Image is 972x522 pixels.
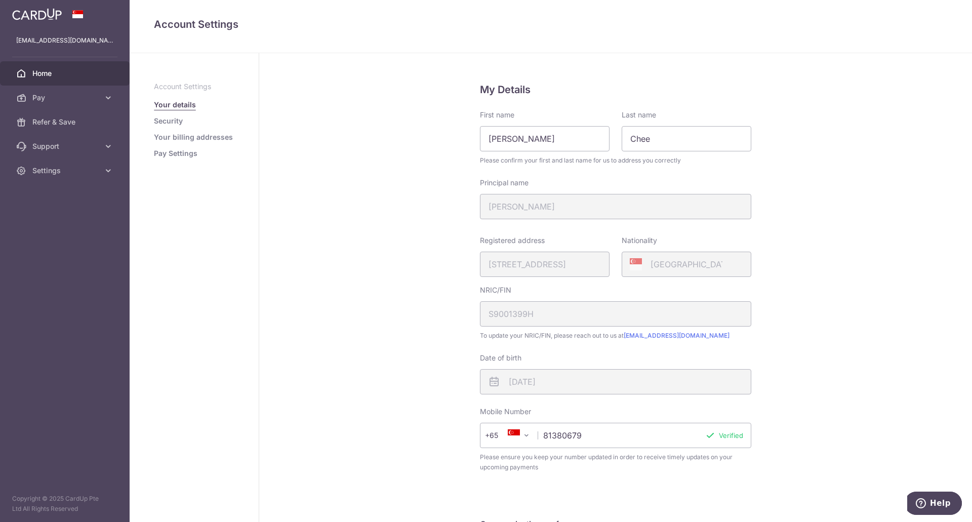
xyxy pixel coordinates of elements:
[154,100,196,110] a: Your details
[154,116,183,126] a: Security
[154,132,233,142] a: Your billing addresses
[480,126,610,151] input: First name
[154,148,197,158] a: Pay Settings
[488,429,512,441] span: +65
[32,68,99,78] span: Home
[16,35,113,46] p: [EMAIL_ADDRESS][DOMAIN_NAME]
[154,16,948,32] h4: Account Settings
[480,452,751,472] span: Please ensure you keep your number updated in order to receive timely updates on your upcoming pa...
[485,429,512,441] span: +65
[907,492,962,517] iframe: Opens a widget where you can find more information
[32,166,99,176] span: Settings
[480,407,531,417] label: Mobile Number
[480,331,751,341] span: To update your NRIC/FIN, please reach out to us at
[622,235,657,246] label: Nationality
[622,126,751,151] input: Last name
[32,141,99,151] span: Support
[624,332,730,339] a: [EMAIL_ADDRESS][DOMAIN_NAME]
[480,110,514,120] label: First name
[480,155,751,166] span: Please confirm your first and last name for us to address you correctly
[32,93,99,103] span: Pay
[32,117,99,127] span: Refer & Save
[154,82,234,92] p: Account Settings
[480,235,545,246] label: Registered address
[23,7,44,16] span: Help
[480,82,751,98] h5: My Details
[480,178,529,188] label: Principal name
[480,353,521,363] label: Date of birth
[480,285,511,295] label: NRIC/FIN
[12,8,62,20] img: CardUp
[622,110,656,120] label: Last name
